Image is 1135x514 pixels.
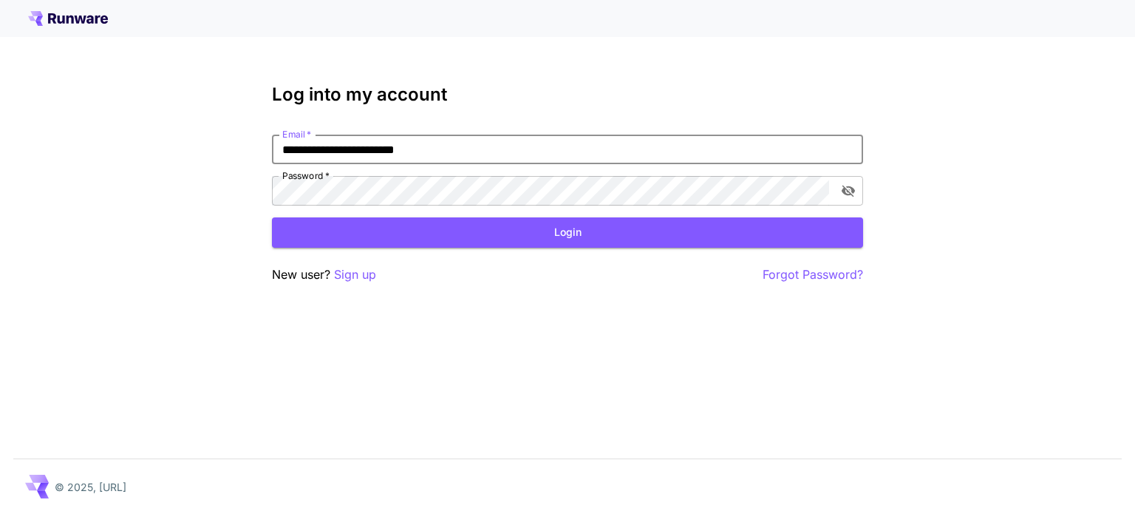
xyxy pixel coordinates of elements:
label: Password [282,169,330,182]
button: Forgot Password? [763,266,863,284]
button: Login [272,217,863,248]
p: New user? [272,266,376,284]
p: © 2025, [URL] [55,479,126,495]
h3: Log into my account [272,84,863,105]
button: Sign up [334,266,376,284]
label: Email [282,128,311,141]
button: toggle password visibility [835,177,862,204]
